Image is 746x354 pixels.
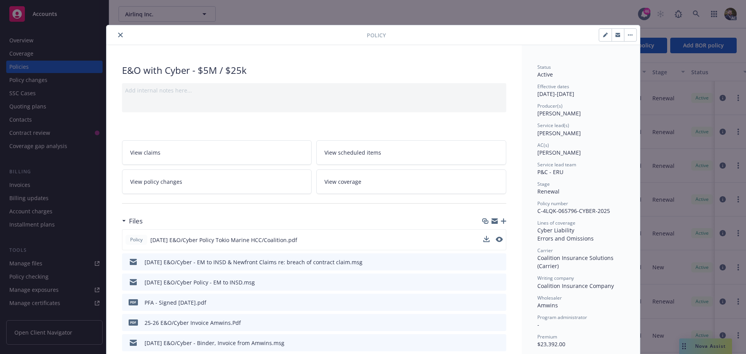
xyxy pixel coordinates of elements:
span: pdf [129,299,138,305]
span: Carrier [537,247,553,254]
span: $23,392.00 [537,340,565,348]
span: Service lead team [537,161,576,168]
button: download file [484,319,490,327]
a: View policy changes [122,169,312,194]
span: Coalition Insurance Company [537,282,614,289]
button: preview file [496,278,503,286]
span: Pdf [129,319,138,325]
span: - [537,321,539,328]
div: [DATE] - [DATE] [537,83,624,98]
button: preview file [496,236,503,244]
a: View coverage [316,169,506,194]
span: [PERSON_NAME] [537,129,581,137]
button: download file [484,258,490,266]
button: preview file [496,258,503,266]
div: Errors and Omissions [537,234,624,242]
h3: Files [129,216,143,226]
div: E&O with Cyber - $5M / $25k [122,64,506,77]
a: View claims [122,140,312,165]
div: 25-26 E&O/Cyber Invoice Amwins.Pdf [145,319,241,327]
div: Files [122,216,143,226]
span: Effective dates [537,83,569,90]
span: [PERSON_NAME] [537,110,581,117]
span: Stage [537,181,550,187]
span: C-4LQK-065796-CYBER-2025 [537,207,610,214]
div: [DATE] E&O/Cyber - Binder, Invoice from Amwins.msg [145,339,284,347]
div: PFA - Signed [DATE].pdf [145,298,206,307]
span: Wholesaler [537,295,562,301]
button: close [116,30,125,40]
div: Cyber Liability [537,226,624,234]
span: [PERSON_NAME] [537,149,581,156]
span: Amwins [537,302,558,309]
span: View coverage [324,178,361,186]
span: P&C - ERU [537,168,563,176]
span: View scheduled items [324,148,381,157]
div: [DATE] E&O/Cyber Policy - EM to INSD.msg [145,278,255,286]
button: download file [483,236,490,242]
button: download file [484,298,490,307]
span: [DATE] E&O/Cyber Policy Tokio Marine HCC/Coalition.pdf [150,236,297,244]
button: download file [484,339,490,347]
button: download file [483,236,490,244]
button: preview file [496,298,503,307]
span: Policy number [537,200,568,207]
span: Renewal [537,188,559,195]
div: [DATE] E&O/Cyber - EM to INSD & Newfront Claims re: breach of contract claim.msg [145,258,363,266]
button: download file [484,278,490,286]
button: preview file [496,237,503,242]
span: Producer(s) [537,103,563,109]
span: Premium [537,333,557,340]
span: View policy changes [130,178,182,186]
span: Coalition Insurance Solutions (Carrier) [537,254,615,270]
button: preview file [496,319,503,327]
span: Status [537,64,551,70]
span: Program administrator [537,314,587,321]
span: AC(s) [537,142,549,148]
span: Lines of coverage [537,220,575,226]
div: Add internal notes here... [125,86,503,94]
span: Writing company [537,275,574,281]
button: preview file [496,339,503,347]
span: View claims [130,148,160,157]
span: Active [537,71,553,78]
span: Service lead(s) [537,122,569,129]
a: View scheduled items [316,140,506,165]
span: Policy [129,236,144,243]
span: Policy [367,31,386,39]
